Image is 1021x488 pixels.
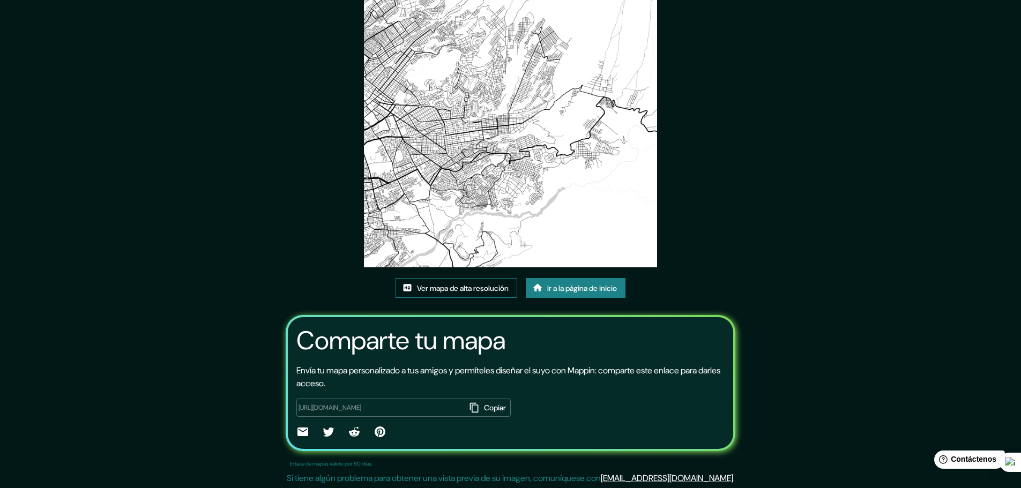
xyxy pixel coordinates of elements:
a: Ver mapa de alta resolución [396,278,517,298]
a: Ir a la página de inicio [526,278,625,298]
font: Comparte tu mapa [296,324,505,357]
font: . [733,472,735,484]
a: [EMAIL_ADDRESS][DOMAIN_NAME] [601,472,733,484]
font: Si tiene algún problema para obtener una vista previa de su imagen, comuníquese con [287,472,601,484]
font: Ver mapa de alta resolución [417,283,509,293]
font: Copiar [484,403,506,413]
iframe: Lanzador de widgets de ayuda [926,446,1009,476]
button: Copiar [466,399,511,417]
font: Ir a la página de inicio [547,283,617,293]
font: Envía tu mapa personalizado a tus amigos y permíteles diseñar el suyo con Mappin: comparte este e... [296,365,720,389]
font: Enlace de mapas válido por 60 días. [290,460,372,467]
